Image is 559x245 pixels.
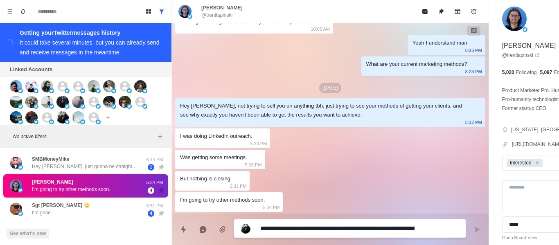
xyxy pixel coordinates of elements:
[10,96,22,108] img: picture
[72,111,84,124] img: picture
[134,80,147,92] img: picture
[96,88,101,93] img: picture
[465,67,482,76] p: 8:23 PM
[10,111,22,124] img: picture
[466,3,482,20] button: Add reminder
[10,157,22,169] img: picture
[155,132,165,142] button: Add filters
[214,221,231,238] button: Add media
[433,3,449,20] button: Unpin
[18,104,23,109] img: picture
[16,5,29,18] button: Notifications
[10,180,22,192] img: picture
[111,104,116,109] img: picture
[465,118,482,127] p: 5:12 PM
[469,221,485,238] button: Send message
[72,96,84,108] img: picture
[180,132,252,141] div: I was doing LinkedIn outreach.
[417,3,433,20] button: Mark as read
[103,112,113,122] button: Add account
[142,88,147,93] img: picture
[20,28,162,38] div: Getting your Twitter messages history
[7,229,49,238] button: See what's new
[3,5,16,18] button: Menu
[180,174,232,183] div: But nothing is closing.
[180,196,265,205] div: I’m going to try other methods soon.
[507,159,533,167] div: Interested
[32,155,69,163] p: SMBMoneyMike
[80,104,85,109] img: picture
[142,104,147,109] img: picture
[41,96,53,108] img: picture
[127,104,132,109] img: picture
[25,111,38,124] img: picture
[201,11,232,19] p: @trentlapinski
[144,156,165,163] p: 6:14 PM
[96,104,101,109] img: picture
[540,69,552,76] p: 5,097
[10,203,22,215] img: picture
[412,38,467,47] div: Yeah I understand man
[34,104,38,109] img: picture
[18,165,23,170] img: picture
[155,5,168,18] button: Show all conversations
[180,153,247,162] div: Was getting some meetings.
[49,88,54,93] img: picture
[201,4,243,11] p: [PERSON_NAME]
[263,203,279,212] p: 5:34 PM
[88,80,100,92] img: picture
[32,209,51,216] p: I’m good
[103,96,115,108] img: picture
[187,14,192,19] img: picture
[502,41,556,51] p: [PERSON_NAME]
[449,3,466,20] button: Archive
[20,39,160,56] div: It could take several minutes, but you can already send and receive messages in the meantime.
[32,186,110,193] p: I’m going to try other methods soon.
[178,5,192,18] img: picture
[148,187,154,194] span: 4
[65,88,70,93] img: picture
[366,60,467,69] div: What are your current marketing methods?
[13,133,155,140] p: No active filters
[34,88,38,93] img: picture
[111,88,116,93] img: picture
[18,88,23,93] img: picture
[32,178,73,186] p: [PERSON_NAME]
[65,119,70,124] img: picture
[65,104,70,109] img: picture
[10,65,52,74] p: Linked Accounts
[25,96,38,108] img: picture
[230,182,247,191] p: 5:33 PM
[41,80,53,92] img: picture
[245,160,262,169] p: 5:33 PM
[25,80,38,92] img: picture
[18,211,23,216] img: picture
[175,221,192,238] button: Quick replies
[180,101,467,119] div: Hey [PERSON_NAME], not trying to sell you on anything tbh, just trying to see your methods of get...
[10,80,22,92] img: picture
[502,234,537,241] a: Open Board View
[502,69,514,76] p: 5,020
[34,119,38,124] img: picture
[127,88,132,93] img: picture
[250,139,267,148] p: 5:33 PM
[119,96,131,108] img: picture
[502,52,540,59] a: @trentlapinski
[56,111,69,124] img: picture
[502,7,527,31] img: picture
[80,119,85,124] img: picture
[32,202,90,209] p: Sgt [PERSON_NAME] 🫡
[49,119,54,124] img: picture
[148,210,154,217] span: 4
[533,159,542,167] div: Remove Interested
[148,164,154,171] span: 1
[319,83,341,93] p: [DATE]
[516,69,537,76] p: Following
[56,96,69,108] img: picture
[144,179,165,186] p: 5:34 PM
[465,46,482,55] p: 8:23 PM
[241,224,250,234] img: picture
[311,25,330,34] p: 10:05 AM
[80,88,85,93] img: picture
[32,163,138,170] p: Hey [PERSON_NAME], just gunna be straight up. I’m selling the business I was gunna run this on.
